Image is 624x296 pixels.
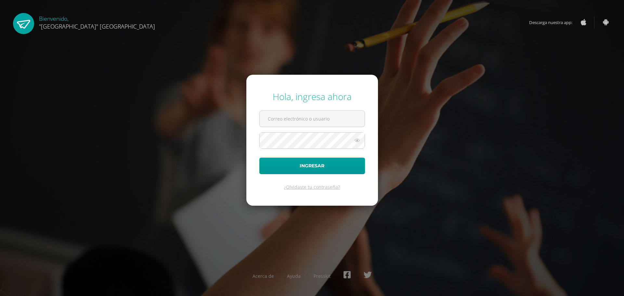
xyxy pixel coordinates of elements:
a: Presskit [314,273,331,279]
a: Acerca de [253,273,274,279]
a: ¿Olvidaste tu contraseña? [284,184,340,190]
span: Descarga nuestra app: [529,16,579,29]
div: Bienvenido, [39,13,155,30]
span: "[GEOGRAPHIC_DATA]" [GEOGRAPHIC_DATA] [39,22,155,30]
div: Hola, ingresa ahora [259,90,365,103]
input: Correo electrónico o usuario [260,111,365,127]
a: Ayuda [287,273,301,279]
button: Ingresar [259,158,365,174]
